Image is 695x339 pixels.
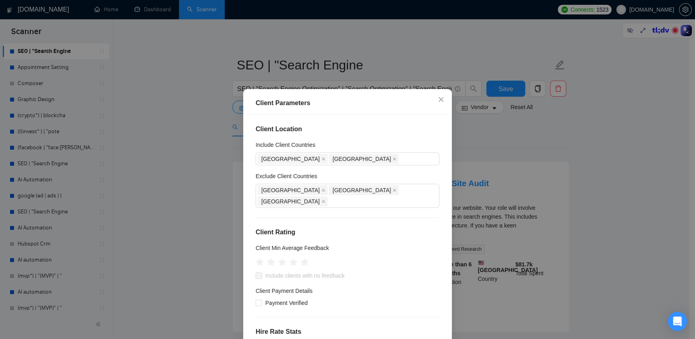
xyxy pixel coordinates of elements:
span: close [392,188,396,192]
h5: Exclude Client Countries [256,172,317,181]
span: [GEOGRAPHIC_DATA] [333,154,391,163]
span: [GEOGRAPHIC_DATA] [261,154,320,163]
span: close [321,157,325,161]
span: close [438,96,444,103]
span: close [321,188,325,192]
div: Open Intercom Messenger [668,312,687,331]
h5: Include Client Countries [256,140,315,149]
h4: Client Payment Details [256,287,313,296]
span: star [289,258,297,266]
span: star [267,258,275,266]
span: [GEOGRAPHIC_DATA] [261,186,320,195]
span: close [321,199,325,203]
span: [GEOGRAPHIC_DATA] [333,186,391,195]
span: Russia [258,197,327,206]
span: star [278,258,286,266]
span: United Kingdom [329,154,399,164]
h4: Hire Rate Stats [256,327,439,337]
span: star [256,258,264,266]
h4: Client Location [256,124,439,134]
span: Include clients with no feedback [262,272,348,280]
h5: Client Min Average Feedback [256,244,329,252]
span: close [392,157,396,161]
h4: Client Rating [256,227,439,237]
span: Pakistan [329,185,399,195]
span: star [301,258,309,266]
span: Payment Verified [262,299,311,308]
div: Client Parameters [256,98,439,108]
span: India [258,185,327,195]
span: United States [258,154,327,164]
button: Close [430,89,452,111]
span: [GEOGRAPHIC_DATA] [261,197,320,206]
